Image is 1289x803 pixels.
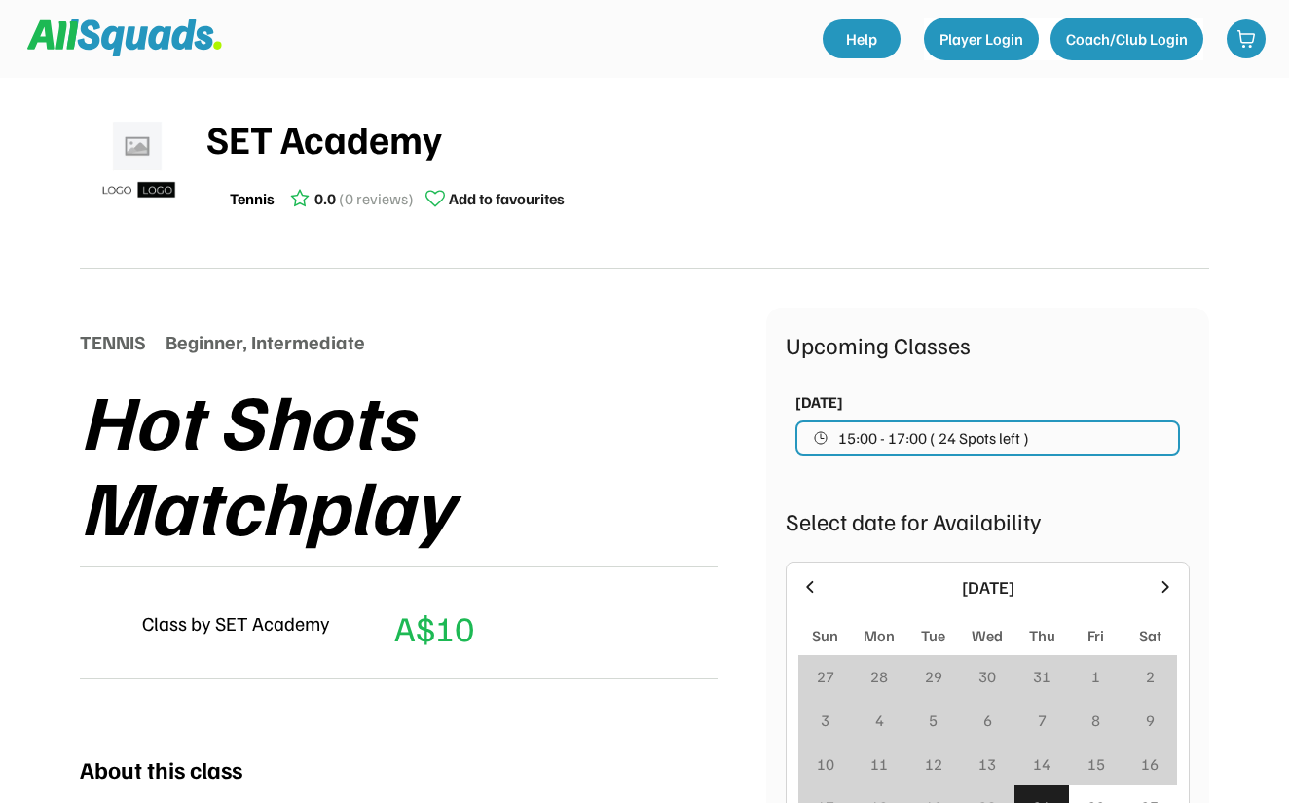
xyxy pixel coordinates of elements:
div: Add to favourites [449,187,565,210]
button: Player Login [924,18,1039,60]
div: 3 [821,709,829,732]
div: 27 [817,665,834,688]
div: SET Academy [206,109,1209,167]
div: Tue [921,624,945,647]
div: Upcoming Classes [786,327,1190,362]
div: 31 [1033,665,1050,688]
div: (0 reviews) [339,187,414,210]
div: 4 [875,709,884,732]
div: [DATE] [831,574,1144,601]
div: 2 [1146,665,1155,688]
div: Class by SET Academy [142,608,330,638]
div: 8 [1091,709,1100,732]
div: 1 [1091,665,1100,688]
div: [DATE] [795,390,843,414]
div: 30 [978,665,996,688]
div: Wed [972,624,1003,647]
div: 11 [870,752,888,776]
div: 0.0 [314,187,336,210]
div: Hot Shots Matchplay [80,376,766,547]
div: 5 [929,709,938,732]
div: A$10 [394,602,474,654]
div: Sat [1139,624,1161,647]
div: TENNIS [80,327,146,356]
span: 15:00 - 17:00 ( 24 Spots left ) [838,430,1029,446]
img: yH5BAEAAAAALAAAAAABAAEAAAIBRAA7 [80,600,127,646]
div: Sun [812,624,838,647]
button: Coach/Club Login [1050,18,1203,60]
div: 15 [1087,752,1105,776]
div: Select date for Availability [786,503,1190,538]
div: 9 [1146,709,1155,732]
div: 14 [1033,752,1050,776]
div: 7 [1038,709,1047,732]
div: Mon [864,624,895,647]
a: Help [823,19,901,58]
div: Tennis [230,187,275,210]
div: 13 [978,752,996,776]
div: Beginner, Intermediate [166,327,365,356]
img: Squad%20Logo.svg [27,19,222,56]
button: 15:00 - 17:00 ( 24 Spots left ) [795,420,1180,456]
div: 10 [817,752,834,776]
div: 29 [925,665,942,688]
img: shopping-cart-01%20%281%29.svg [1236,29,1256,49]
div: 28 [870,665,888,688]
div: Thu [1029,624,1055,647]
div: About this class [80,751,242,786]
div: Fri [1087,624,1104,647]
div: 12 [925,752,942,776]
div: 16 [1141,752,1159,776]
img: ui-kit-placeholders-product-5_1200x.webp [90,115,187,212]
div: 6 [983,709,992,732]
